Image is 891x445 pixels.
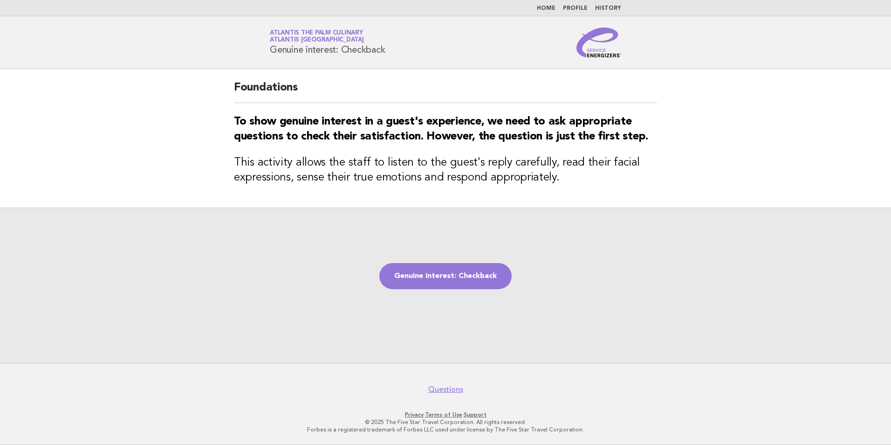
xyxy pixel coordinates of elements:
a: History [595,6,621,11]
a: Privacy [405,411,424,418]
span: Atlantis [GEOGRAPHIC_DATA] [270,37,364,43]
a: Terms of Use [425,411,462,418]
h2: Foundations [234,80,657,103]
p: · · [160,411,731,418]
a: Profile [563,6,588,11]
h1: Genuine interest: Checkback [270,30,385,55]
a: Genuine interest: Checkback [379,263,512,289]
h3: This activity allows the staff to listen to the guest's reply carefully, read their facial expres... [234,155,657,185]
a: Atlantis The Palm CulinaryAtlantis [GEOGRAPHIC_DATA] [270,30,364,43]
a: Support [464,411,487,418]
strong: To show genuine interest in a guest's experience, we need to ask appropriate questions to check t... [234,116,648,142]
p: © 2025 The Five Star Travel Corporation. All rights reserved. [160,418,731,426]
a: Home [537,6,555,11]
img: Service Energizers [576,28,621,57]
p: Forbes is a registered trademark of Forbes LLC used under license by The Five Star Travel Corpora... [160,426,731,433]
a: Questions [428,385,463,394]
